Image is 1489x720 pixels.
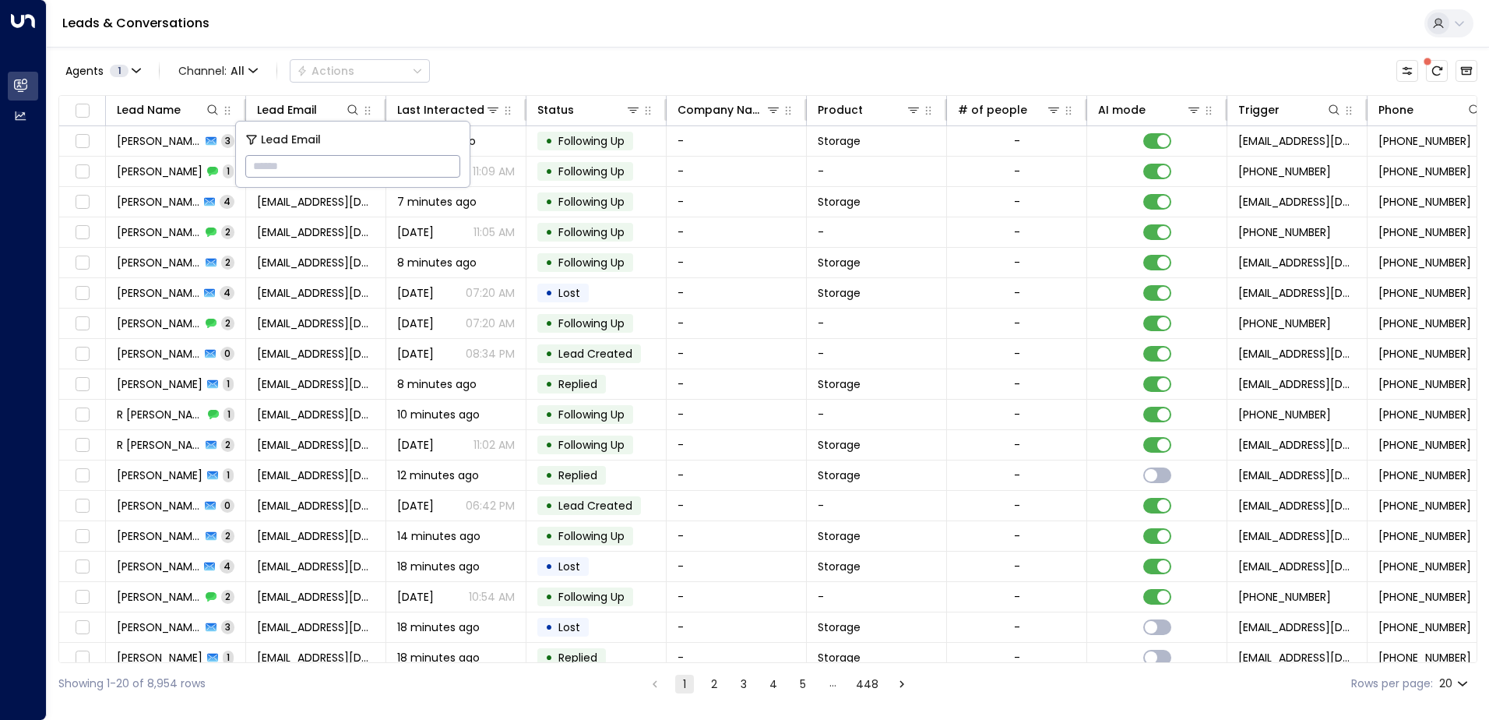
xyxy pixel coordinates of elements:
[545,249,553,276] div: •
[667,339,807,369] td: -
[818,285,861,301] span: Storage
[257,224,375,240] span: toddpowell994@gmail.com
[473,437,515,453] p: 11:02 AM
[1378,407,1471,422] span: +447914950345
[117,133,201,149] span: Jarrod Yeardley
[545,219,553,245] div: •
[545,523,553,549] div: •
[667,157,807,186] td: -
[397,224,434,240] span: Aug 19, 2025
[1378,164,1471,179] span: +447927566266
[117,407,203,422] span: R Stanley
[1014,589,1020,605] div: -
[1238,468,1356,483] span: leads@space-station.co.uk
[1238,619,1356,635] span: leads@space-station.co.uk
[257,650,375,665] span: keeleighmarie.cope@gmail.com
[807,217,947,247] td: -
[1014,316,1020,331] div: -
[1238,316,1331,331] span: +447984699743
[257,285,375,301] span: aliciatshobo@gmail.com
[257,101,317,119] div: Lead Email
[397,101,484,119] div: Last Interacted
[1014,194,1020,210] div: -
[545,280,553,306] div: •
[545,432,553,458] div: •
[72,557,92,577] span: Toggle select row
[1238,224,1331,240] span: +447928810260
[397,528,480,544] span: 14 minutes ago
[72,132,92,151] span: Toggle select row
[58,676,206,692] div: Showing 1-20 of 8,954 rows
[223,651,234,664] span: 1
[558,528,625,544] span: Following Up
[1378,437,1471,453] span: +447914950345
[1238,650,1356,665] span: leads@space-station.co.uk
[667,309,807,338] td: -
[667,278,807,308] td: -
[545,553,553,580] div: •
[223,164,234,178] span: 1
[397,376,477,392] span: 8 minutes ago
[645,674,912,694] nav: pagination navigation
[261,131,321,149] span: Lead Email
[117,255,201,270] span: Alicia Alicia
[1014,528,1020,544] div: -
[1378,376,1471,392] span: +447479194915
[667,643,807,672] td: -
[1014,559,1020,574] div: -
[72,253,92,273] span: Toggle select row
[221,620,234,634] span: 3
[257,346,375,362] span: aliciatshobo@gmail.com
[397,619,480,635] span: 18 minutes ago
[473,224,515,240] p: 11:05 AM
[117,468,202,483] span: Andrew Hughes
[397,255,477,270] span: 8 minutes ago
[558,133,625,149] span: Following Up
[537,101,574,119] div: Status
[794,675,812,694] button: Go to page 5
[1014,346,1020,362] div: -
[1014,133,1020,149] div: -
[117,101,181,119] div: Lead Name
[818,376,861,392] span: Storage
[257,376,375,392] span: kitchenskills@aol.com
[818,528,861,544] span: Storage
[466,316,515,331] p: 07:20 AM
[397,285,434,301] span: Aug 13, 2025
[1456,60,1477,82] button: Archived Leads
[1378,650,1471,665] span: +447359425013
[1238,101,1342,119] div: Trigger
[558,589,625,605] span: Following Up
[558,559,580,574] span: Lost
[675,675,694,694] button: page 1
[558,437,625,453] span: Following Up
[72,192,92,212] span: Toggle select row
[257,559,375,574] span: info@adamforster.co.uk
[117,194,199,210] span: Todd Powell
[958,101,1061,119] div: # of people
[1238,559,1356,574] span: leads@space-station.co.uk
[58,60,146,82] button: Agents1
[678,101,781,119] div: Company Name
[667,400,807,429] td: -
[117,619,201,635] span: Syed Yunas
[1238,528,1356,544] span: leads@space-station.co.uk
[220,195,234,208] span: 4
[558,619,580,635] span: Lost
[257,468,375,483] span: andyyhughes@gmail.com
[117,224,201,240] span: Todd Powell
[172,60,264,82] span: Channel:
[1378,468,1471,483] span: +447538847485
[397,589,434,605] span: Aug 18, 2025
[545,492,553,519] div: •
[853,675,882,694] button: Go to page 448
[221,225,234,238] span: 2
[1098,101,1202,119] div: AI mode
[558,164,625,179] span: Following Up
[72,527,92,546] span: Toggle select row
[1014,376,1020,392] div: -
[221,316,234,330] span: 2
[545,310,553,337] div: •
[257,528,375,544] span: shenabdullah9@gmail.com
[65,65,104,76] span: Agents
